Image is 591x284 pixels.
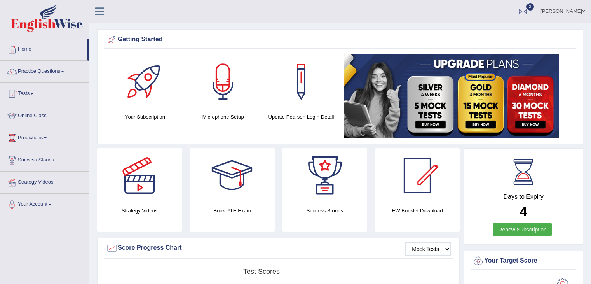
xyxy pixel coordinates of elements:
a: Home [0,39,87,58]
div: Getting Started [106,34,574,46]
a: Predictions [0,127,89,147]
h4: EW Booklet Download [375,207,460,215]
h4: Strategy Videos [97,207,182,215]
b: 4 [520,204,527,219]
div: Score Progress Chart [106,242,451,254]
h4: Success Stories [282,207,367,215]
a: Practice Questions [0,61,89,80]
a: Tests [0,83,89,102]
a: Strategy Videos [0,172,89,191]
img: small5.jpg [344,54,559,138]
h4: Microphone Setup [188,113,258,121]
h4: Update Pearson Login Detail [266,113,336,121]
h4: Days to Expiry [472,193,574,200]
h4: Book PTE Exam [190,207,274,215]
a: Your Account [0,194,89,213]
a: Success Stories [0,149,89,169]
a: Renew Subscription [493,223,552,236]
h4: Your Subscription [110,113,180,121]
div: Your Target Score [472,255,574,267]
tspan: Test scores [243,268,280,275]
a: Online Class [0,105,89,124]
span: 3 [526,3,534,11]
